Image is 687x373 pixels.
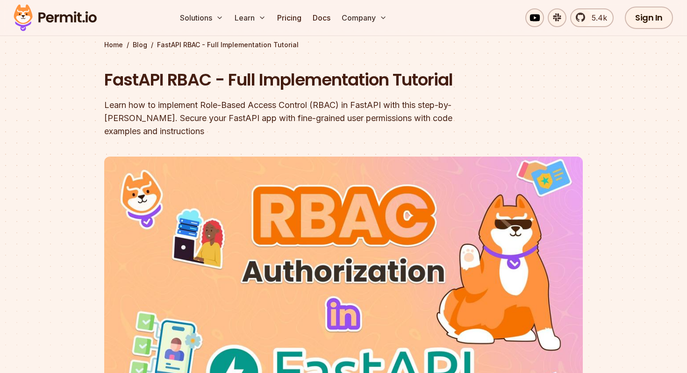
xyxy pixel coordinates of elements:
a: Sign In [625,7,673,29]
a: Pricing [273,8,305,27]
img: Permit logo [9,2,101,34]
a: Home [104,40,123,50]
button: Solutions [176,8,227,27]
div: Learn how to implement Role-Based Access Control (RBAC) in FastAPI with this step-by-[PERSON_NAME... [104,99,463,138]
a: Docs [309,8,334,27]
h1: FastAPI RBAC - Full Implementation Tutorial [104,68,463,92]
button: Company [338,8,391,27]
div: / / [104,40,583,50]
a: Blog [133,40,147,50]
a: 5.4k [570,8,614,27]
button: Learn [231,8,270,27]
span: 5.4k [586,12,607,23]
